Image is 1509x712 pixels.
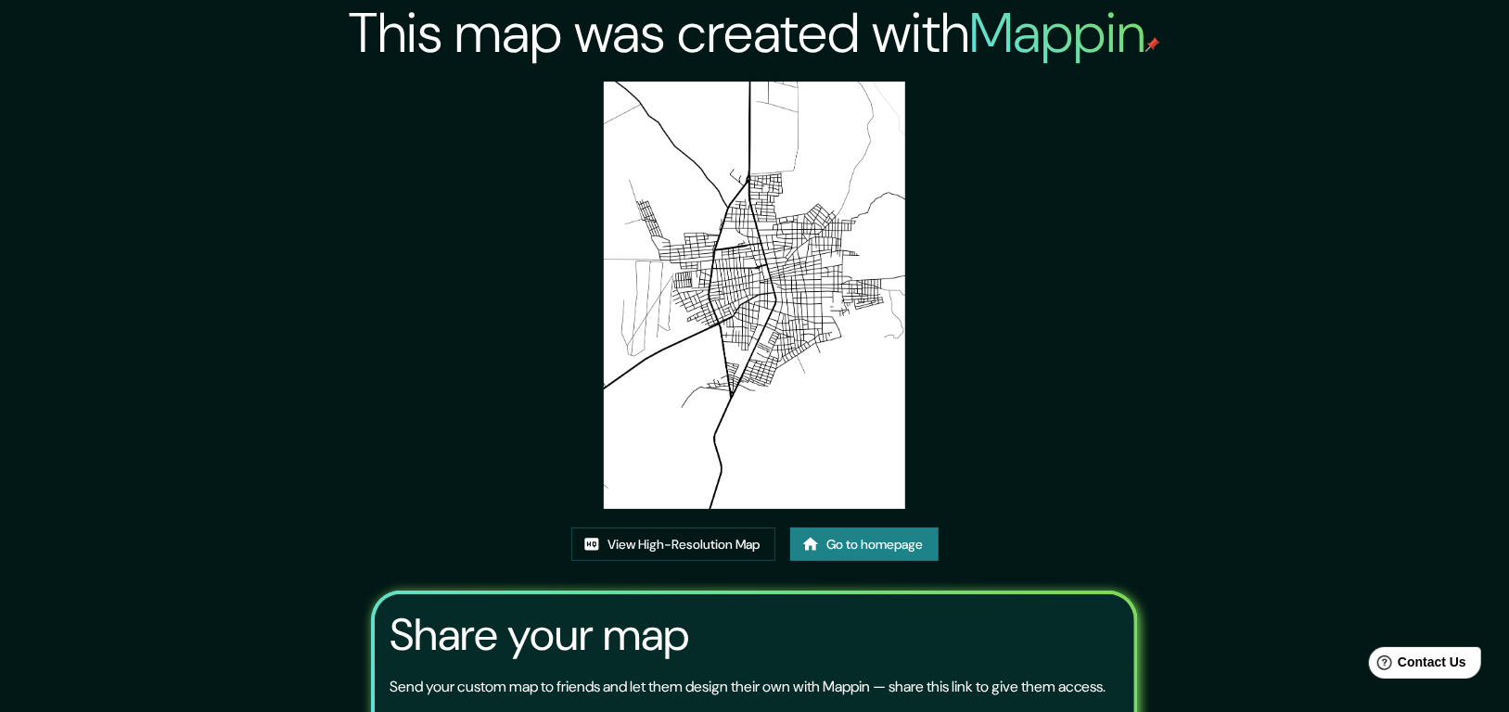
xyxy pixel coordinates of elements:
img: mappin-pin [1145,37,1160,52]
a: View High-Resolution Map [571,528,775,562]
a: Go to homepage [790,528,939,562]
h3: Share your map [390,609,689,661]
iframe: Help widget launcher [1344,640,1489,692]
p: Send your custom map to friends and let them design their own with Mappin — share this link to gi... [390,676,1106,698]
img: created-map [604,82,906,509]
